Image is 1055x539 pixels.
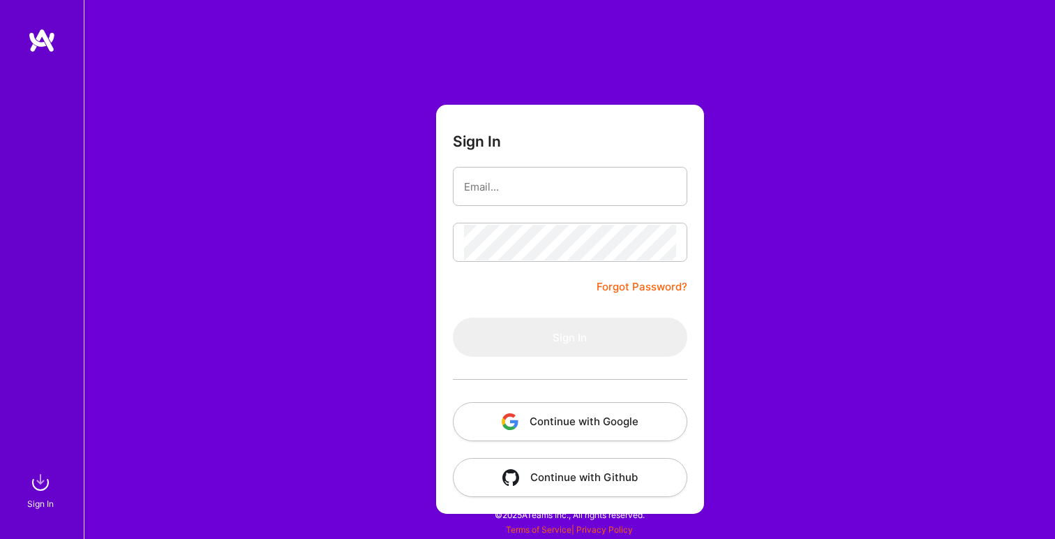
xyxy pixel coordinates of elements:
[28,28,56,53] img: logo
[453,458,687,497] button: Continue with Github
[84,497,1055,532] div: © 2025 ATeams Inc., All rights reserved.
[29,468,54,511] a: sign inSign In
[506,524,571,535] a: Terms of Service
[597,279,687,295] a: Forgot Password?
[27,496,54,511] div: Sign In
[464,169,676,205] input: Email...
[502,469,519,486] img: icon
[576,524,633,535] a: Privacy Policy
[453,133,501,150] h3: Sign In
[453,318,687,357] button: Sign In
[502,413,518,430] img: icon
[27,468,54,496] img: sign in
[506,524,633,535] span: |
[453,402,687,441] button: Continue with Google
